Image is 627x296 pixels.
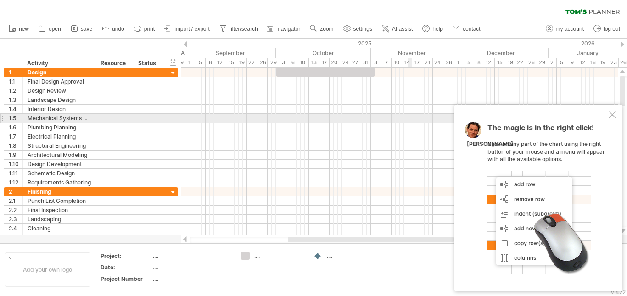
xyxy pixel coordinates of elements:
div: 10 - 14 [392,58,412,67]
div: .... [153,252,230,260]
span: open [49,26,61,32]
div: Requirements Gathering [28,178,91,187]
div: 19 - 23 [598,58,619,67]
a: contact [450,23,483,35]
a: settings [341,23,375,35]
div: 15 - 19 [226,58,247,67]
div: October 2025 [276,48,371,58]
div: 1.12 [9,178,22,187]
a: filter/search [217,23,261,35]
span: import / export [174,26,210,32]
div: 27 - 31 [350,58,371,67]
span: undo [112,26,124,32]
div: 1.4 [9,105,22,113]
span: settings [353,26,372,32]
div: Final Design Approval [28,77,91,86]
div: Landscaping [28,215,91,223]
div: 2.2 [9,206,22,214]
div: Architectural Modeling [28,151,91,159]
div: Add your own logo [5,252,90,287]
div: 8 - 12 [474,58,495,67]
span: navigator [278,26,300,32]
div: Caulking [28,233,91,242]
div: Cleaning [28,224,91,233]
div: 20 - 24 [330,58,350,67]
div: 1 [9,68,22,77]
div: 1.3 [9,95,22,104]
div: v 422 [611,289,626,296]
div: 1 - 5 [453,58,474,67]
div: Activity [27,59,91,68]
div: Mechanical Systems Design [28,114,91,123]
div: 13 - 17 [309,58,330,67]
a: save [68,23,95,35]
div: 1.7 [9,132,22,141]
div: Status [138,59,158,68]
div: 22 - 26 [515,58,536,67]
span: The magic is in the right click! [487,123,594,137]
span: my account [556,26,584,32]
div: 22 - 26 [247,58,268,67]
a: print [132,23,157,35]
div: Design [28,68,91,77]
div: .... [153,263,230,271]
div: Final Inspection [28,206,91,214]
div: Plumbing Planning [28,123,91,132]
div: .... [254,252,304,260]
div: 8 - 12 [206,58,226,67]
div: 1.10 [9,160,22,168]
div: December 2025 [453,48,549,58]
div: 6 - 10 [288,58,309,67]
div: Project: [101,252,151,260]
div: 1.2 [9,86,22,95]
a: log out [591,23,623,35]
div: 2 [9,187,22,196]
a: AI assist [380,23,415,35]
span: zoom [320,26,333,32]
span: help [432,26,443,32]
div: Design Development [28,160,91,168]
div: Punch List Completion [28,196,91,205]
div: 3 - 7 [371,58,392,67]
span: contact [463,26,481,32]
div: 2.1 [9,196,22,205]
div: Schematic Design [28,169,91,178]
span: new [19,26,29,32]
div: Electrical Planning [28,132,91,141]
a: new [6,23,32,35]
div: Project Number [101,275,151,283]
a: import / export [162,23,213,35]
div: September 2025 [185,48,276,58]
div: November 2025 [371,48,453,58]
div: Design Review [28,86,91,95]
div: 2.4 [9,224,22,233]
span: log out [604,26,620,32]
div: [PERSON_NAME] [467,140,513,148]
div: 17 - 21 [412,58,433,67]
div: Landscape Design [28,95,91,104]
span: AI assist [392,26,413,32]
div: 1 - 5 [185,58,206,67]
span: filter/search [230,26,258,32]
div: 29 - 3 [268,58,288,67]
div: 24 - 28 [433,58,453,67]
div: Resource [101,59,129,68]
div: 2.3 [9,215,22,223]
div: 12 - 16 [577,58,598,67]
div: 1.8 [9,141,22,150]
div: .... [153,275,230,283]
div: 1.5 [9,114,22,123]
div: Click on any part of the chart using the right button of your mouse and a menu will appear with a... [487,124,607,274]
div: Structural Engineering [28,141,91,150]
div: 29 - 2 [536,58,557,67]
div: 1.11 [9,169,22,178]
span: save [81,26,92,32]
div: Finishing [28,187,91,196]
a: my account [543,23,587,35]
div: 2.5 [9,233,22,242]
div: 5 - 9 [557,58,577,67]
div: 1.6 [9,123,22,132]
div: 1.1 [9,77,22,86]
div: .... [327,252,377,260]
a: help [420,23,446,35]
